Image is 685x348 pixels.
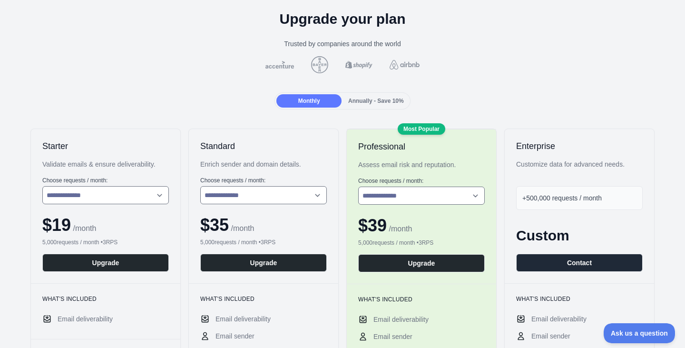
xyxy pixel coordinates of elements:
h2: Professional [358,141,485,152]
iframe: Toggle Customer Support [604,323,675,343]
h2: Enterprise [516,140,643,152]
div: Customize data for advanced needs. [516,159,643,169]
h2: Standard [200,140,327,152]
label: Choose requests / month: [200,177,327,184]
div: Assess email risk and reputation. [358,160,485,169]
div: Enrich sender and domain details. [200,159,327,169]
label: Choose requests / month: [358,177,485,185]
